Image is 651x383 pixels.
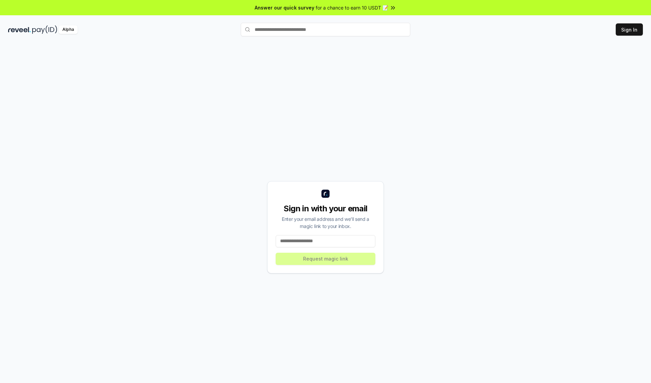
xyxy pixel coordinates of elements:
div: Alpha [59,25,78,34]
div: Sign in with your email [276,203,375,214]
button: Sign In [616,23,643,36]
span: for a chance to earn 10 USDT 📝 [316,4,388,11]
img: logo_small [321,190,330,198]
img: reveel_dark [8,25,31,34]
img: pay_id [32,25,57,34]
div: Enter your email address and we’ll send a magic link to your inbox. [276,215,375,230]
span: Answer our quick survey [255,4,314,11]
